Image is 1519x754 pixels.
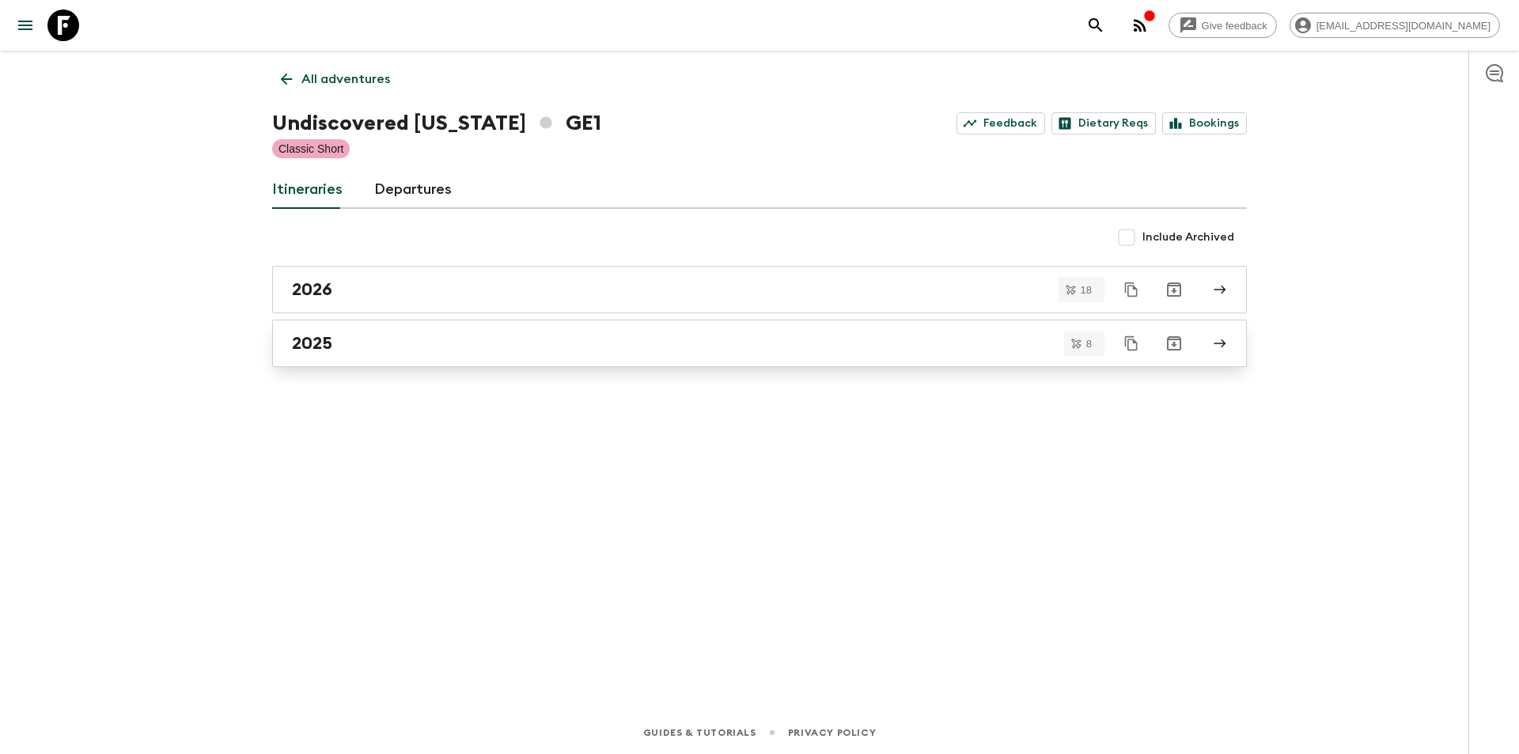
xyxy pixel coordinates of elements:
[272,266,1247,313] a: 2026
[272,320,1247,367] a: 2025
[1077,339,1101,349] span: 8
[956,112,1045,135] a: Feedback
[643,724,756,741] a: Guides & Tutorials
[272,63,399,95] a: All adventures
[272,171,343,209] a: Itineraries
[1193,20,1276,32] span: Give feedback
[1117,275,1146,304] button: Duplicate
[1290,13,1500,38] div: [EMAIL_ADDRESS][DOMAIN_NAME]
[278,141,343,157] p: Classic Short
[1080,9,1112,41] button: search adventures
[1117,329,1146,358] button: Duplicate
[1142,229,1234,245] span: Include Archived
[301,70,390,89] p: All adventures
[1158,274,1190,305] button: Archive
[9,9,41,41] button: menu
[292,279,332,300] h2: 2026
[1158,328,1190,359] button: Archive
[1169,13,1277,38] a: Give feedback
[788,724,876,741] a: Privacy Policy
[1308,20,1499,32] span: [EMAIL_ADDRESS][DOMAIN_NAME]
[374,171,452,209] a: Departures
[1051,112,1156,135] a: Dietary Reqs
[1162,112,1247,135] a: Bookings
[292,333,332,354] h2: 2025
[1071,285,1101,295] span: 18
[272,108,601,139] h1: Undiscovered [US_STATE] GE1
